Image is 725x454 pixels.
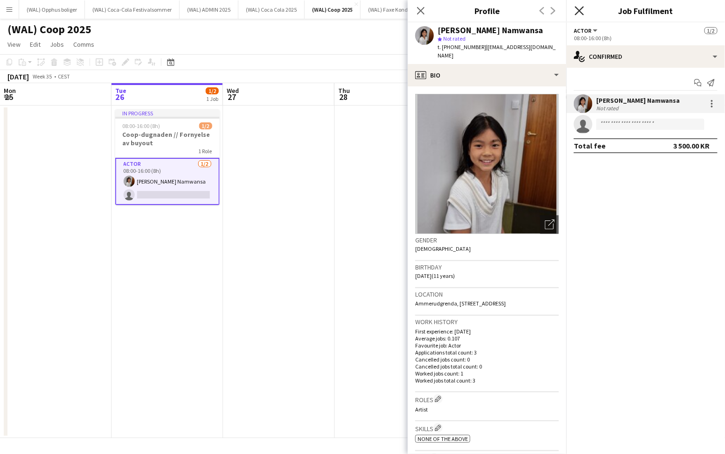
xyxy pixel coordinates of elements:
[31,73,54,80] span: Week 35
[438,26,543,35] div: [PERSON_NAME] Namwansa
[180,0,238,19] button: (WAL) ADMIN 2025
[574,27,599,34] button: Actor
[338,86,350,95] span: Thu
[46,38,68,50] a: Jobs
[408,5,566,17] h3: Profile
[4,38,24,50] a: View
[415,94,559,234] img: Crew avatar or photo
[361,0,453,19] button: (WAL) Faxe Kondi Sampling 2025
[415,290,559,298] h3: Location
[415,263,559,271] h3: Birthday
[415,342,559,349] p: Favourite job: Actor
[574,141,606,150] div: Total fee
[408,64,566,86] div: Bio
[415,245,471,252] span: [DEMOGRAPHIC_DATA]
[415,423,559,433] h3: Skills
[115,130,220,147] h3: Coop-dugnaden // Fornyelse av buyout
[238,0,305,19] button: (WAL) Coca Cola 2025
[7,22,91,36] h1: (WAL) Coop 2025
[115,158,220,205] app-card-role: Actor1/208:00-16:00 (8h)[PERSON_NAME] Namwansa
[674,141,710,150] div: 3 500.00 KR
[415,363,559,370] p: Cancelled jobs total count: 0
[85,0,180,19] button: (WAL) Coca-Cola Festivalsommer
[199,148,212,155] span: 1 Role
[415,349,559,356] p: Applications total count: 3
[566,45,725,68] div: Confirmed
[438,43,556,59] span: | [EMAIL_ADDRESS][DOMAIN_NAME]
[58,73,70,80] div: CEST
[415,300,506,307] span: Ammerudgrenda, [STREET_ADDRESS]
[540,215,559,234] div: Open photos pop-in
[50,40,64,49] span: Jobs
[4,86,16,95] span: Mon
[704,27,718,34] span: 1/2
[115,109,220,117] div: In progress
[415,318,559,326] h3: Work history
[415,356,559,363] p: Cancelled jobs count: 0
[415,370,559,377] p: Worked jobs count: 1
[227,86,239,95] span: Wed
[574,27,592,34] span: Actor
[438,43,486,50] span: t. [PHONE_NUMBER]
[206,87,219,94] span: 1/2
[415,328,559,335] p: First experience: [DATE]
[115,86,126,95] span: Tue
[574,35,718,42] div: 08:00-16:00 (8h)
[418,435,468,442] span: None of the above
[443,35,466,42] span: Not rated
[206,95,218,102] div: 1 Job
[225,92,239,102] span: 27
[566,5,725,17] h3: Job Fulfilment
[415,272,455,279] span: [DATE] (11 years)
[2,92,16,102] span: 25
[337,92,350,102] span: 28
[415,377,559,384] p: Worked jobs total count: 3
[123,122,160,129] span: 08:00-16:00 (8h)
[7,40,21,49] span: View
[114,92,126,102] span: 26
[115,109,220,205] app-job-card: In progress08:00-16:00 (8h)1/2Coop-dugnaden // Fornyelse av buyout1 RoleActor1/208:00-16:00 (8h)[...
[73,40,94,49] span: Comms
[19,0,85,19] button: (WAL) Opphus boliger
[305,0,361,19] button: (WAL) Coop 2025
[415,406,428,413] span: Artist
[30,40,41,49] span: Edit
[415,236,559,244] h3: Gender
[70,38,98,50] a: Comms
[199,122,212,129] span: 1/2
[415,394,559,404] h3: Roles
[415,335,559,342] p: Average jobs: 0.107
[596,96,680,105] div: [PERSON_NAME] Namwansa
[7,72,29,81] div: [DATE]
[596,105,620,112] div: Not rated
[26,38,44,50] a: Edit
